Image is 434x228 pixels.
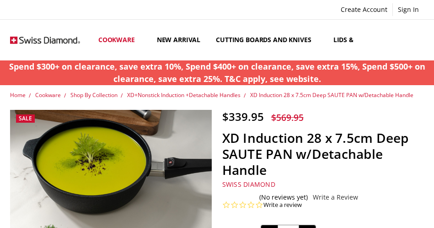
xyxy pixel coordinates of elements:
[336,3,392,16] a: Create Account
[10,91,26,99] a: Home
[19,114,32,122] span: Sale
[222,180,275,189] a: Swiss Diamond
[149,20,208,60] a: New arrival
[271,111,304,124] span: $569.95
[127,91,241,99] a: XD+Nonstick Induction +Detachable Handles
[5,60,429,85] p: Spend $300+ on clearance, save extra 10%, Spend $400+ on clearance, save extra 15%, Spend $500+ o...
[313,194,358,201] a: Write a Review
[259,194,308,201] span: (No reviews yet)
[35,91,61,99] a: Cookware
[393,3,424,16] a: Sign In
[326,20,412,60] a: Lids & Accessories
[222,109,264,124] span: $339.95
[91,20,149,60] a: Cookware
[10,26,80,54] img: Free Shipping On Every Order
[250,91,413,99] a: XD Induction 28 x 7.5cm Deep SAUTE PAN w/Detachable Handle
[208,20,326,60] a: Cutting boards and knives
[222,130,424,178] h1: XD Induction 28 x 7.5cm Deep SAUTE PAN w/Detachable Handle
[70,91,118,99] a: Shop By Collection
[263,201,302,209] a: Write a review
